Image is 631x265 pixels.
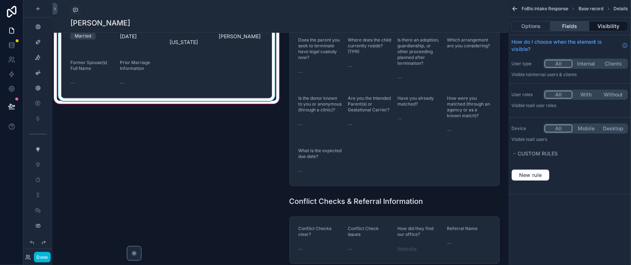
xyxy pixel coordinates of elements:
[70,79,75,87] span: --
[530,72,577,77] span: Internal users & clients
[545,124,573,132] button: All
[573,60,600,68] button: Internal
[511,38,619,53] span: How do I choose when the element is visible?
[511,103,628,108] p: Visible to
[573,91,600,99] button: With
[530,103,556,108] span: All user roles
[522,6,568,12] span: FoBlo Intake Response
[120,79,124,87] span: --
[516,172,545,178] span: New rule
[120,60,150,71] span: Prior Marriage Information
[70,60,107,71] span: Former Spouse(s) Full Name
[530,137,547,142] span: all users
[550,21,589,31] button: Fields
[511,92,541,98] label: User roles
[579,6,604,12] span: Base record
[71,18,131,28] h1: [PERSON_NAME]
[511,21,550,31] button: Options
[511,38,628,53] a: How do I choose when the element is visible?
[614,6,628,12] span: Details
[511,149,624,159] button: Custom rules
[511,61,541,67] label: User type
[545,91,573,99] button: All
[120,33,164,40] span: [DATE]
[600,124,627,132] button: Desktop
[511,72,628,78] p: Visible to
[589,21,628,31] button: Visibility
[34,252,50,262] button: Done
[511,126,541,131] label: Device
[600,91,627,99] button: Without
[219,33,263,40] span: [PERSON_NAME]
[600,60,627,68] button: Clients
[170,39,213,46] span: [US_STATE]
[511,169,550,181] button: New rule
[545,60,573,68] button: All
[511,137,628,142] p: Visible to
[573,124,600,132] button: Mobile
[518,150,558,157] span: Custom rules
[75,33,91,39] div: Married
